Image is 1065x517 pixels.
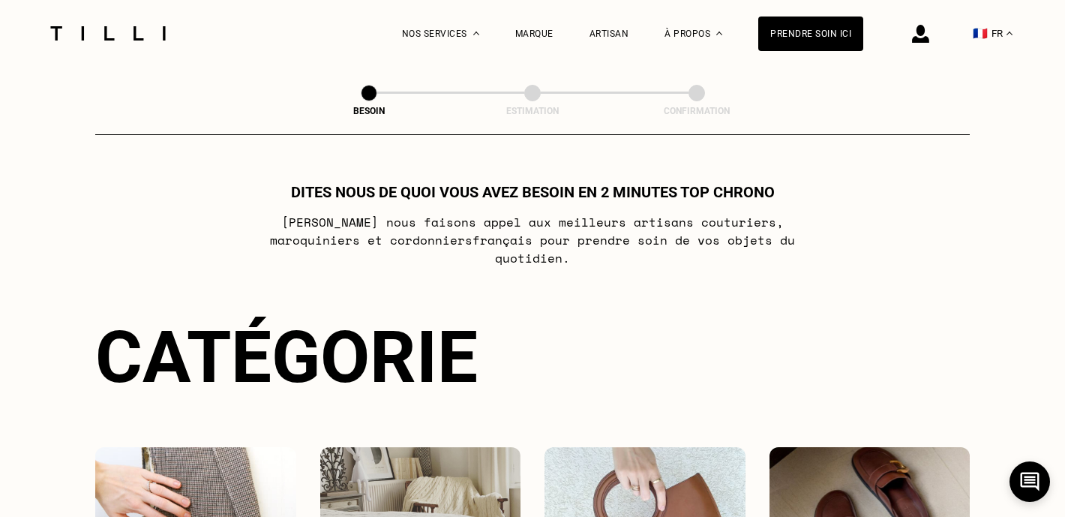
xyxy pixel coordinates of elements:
[515,29,553,39] a: Marque
[716,32,722,35] img: Menu déroulant à propos
[622,106,772,116] div: Confirmation
[758,17,863,51] a: Prendre soin ici
[291,183,775,201] h1: Dites nous de quoi vous avez besoin en 2 minutes top chrono
[95,315,970,399] div: Catégorie
[473,32,479,35] img: Menu déroulant
[294,106,444,116] div: Besoin
[973,26,988,41] span: 🇫🇷
[235,213,830,267] p: [PERSON_NAME] nous faisons appel aux meilleurs artisans couturiers , maroquiniers et cordonniers ...
[912,25,929,43] img: icône connexion
[589,29,629,39] a: Artisan
[1006,32,1012,35] img: menu déroulant
[457,106,607,116] div: Estimation
[45,26,171,41] img: Logo du service de couturière Tilli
